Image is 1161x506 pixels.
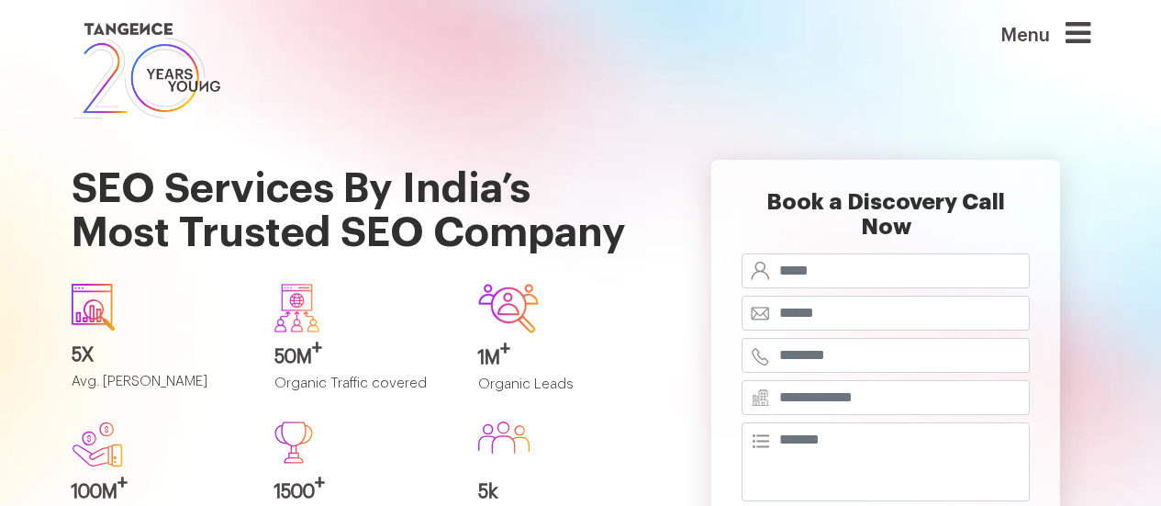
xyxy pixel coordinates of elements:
p: Avg. [PERSON_NAME] [72,375,248,405]
h1: SEO Services By India’s Most Trusted SEO Company [72,123,654,269]
sup: + [500,340,510,358]
h3: 1500 [274,482,451,502]
img: Group-640.svg [274,284,319,332]
img: new.svg [72,422,123,467]
img: Path%20473.svg [274,422,313,464]
h3: 1M [478,348,654,368]
p: Organic Leads [478,377,654,408]
p: Organic Traffic covered [274,377,451,407]
h2: Book a Discovery Call Now [742,190,1030,253]
h3: 5k [478,482,654,502]
sup: + [315,474,325,492]
img: icon1.svg [72,284,116,331]
img: Group%20586.svg [478,422,530,454]
sup: + [117,474,128,492]
sup: + [312,339,322,357]
h3: 50M [274,347,451,367]
img: logo SVG [72,18,222,123]
h3: 100M [72,482,248,502]
img: Group-642.svg [478,284,539,332]
h3: 5X [72,345,248,365]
